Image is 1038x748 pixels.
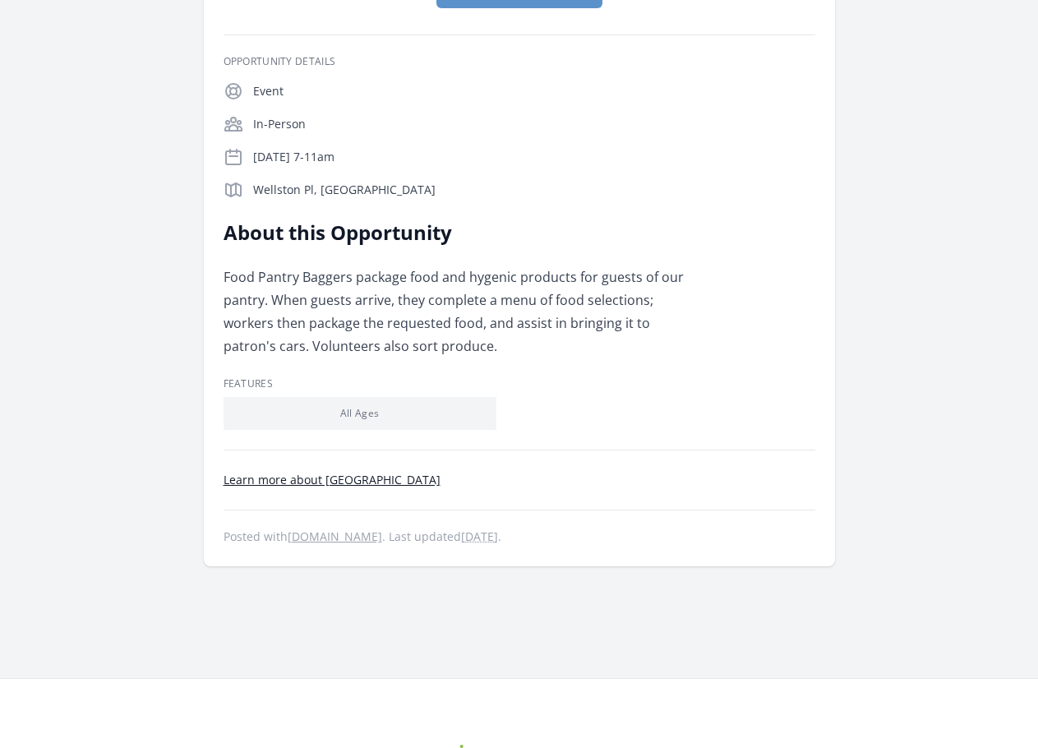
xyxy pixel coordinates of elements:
p: Event [253,83,815,99]
p: In-Person [253,116,815,132]
li: All Ages [224,397,496,430]
h3: Opportunity Details [224,55,815,68]
abbr: Wed, Jul 23, 2025 9:52 PM [461,529,498,544]
a: Learn more about [GEOGRAPHIC_DATA] [224,472,441,487]
p: Wellston Pl, [GEOGRAPHIC_DATA] [253,182,815,198]
h2: About this Opportunity [224,219,704,246]
h3: Features [224,377,815,390]
span: Food Pantry Baggers package food and hygenic products for guests of our pantry. When guests arriv... [224,268,684,355]
p: Posted with . Last updated . [224,530,815,543]
p: [DATE] 7-11am [253,149,815,165]
a: [DOMAIN_NAME] [288,529,382,544]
